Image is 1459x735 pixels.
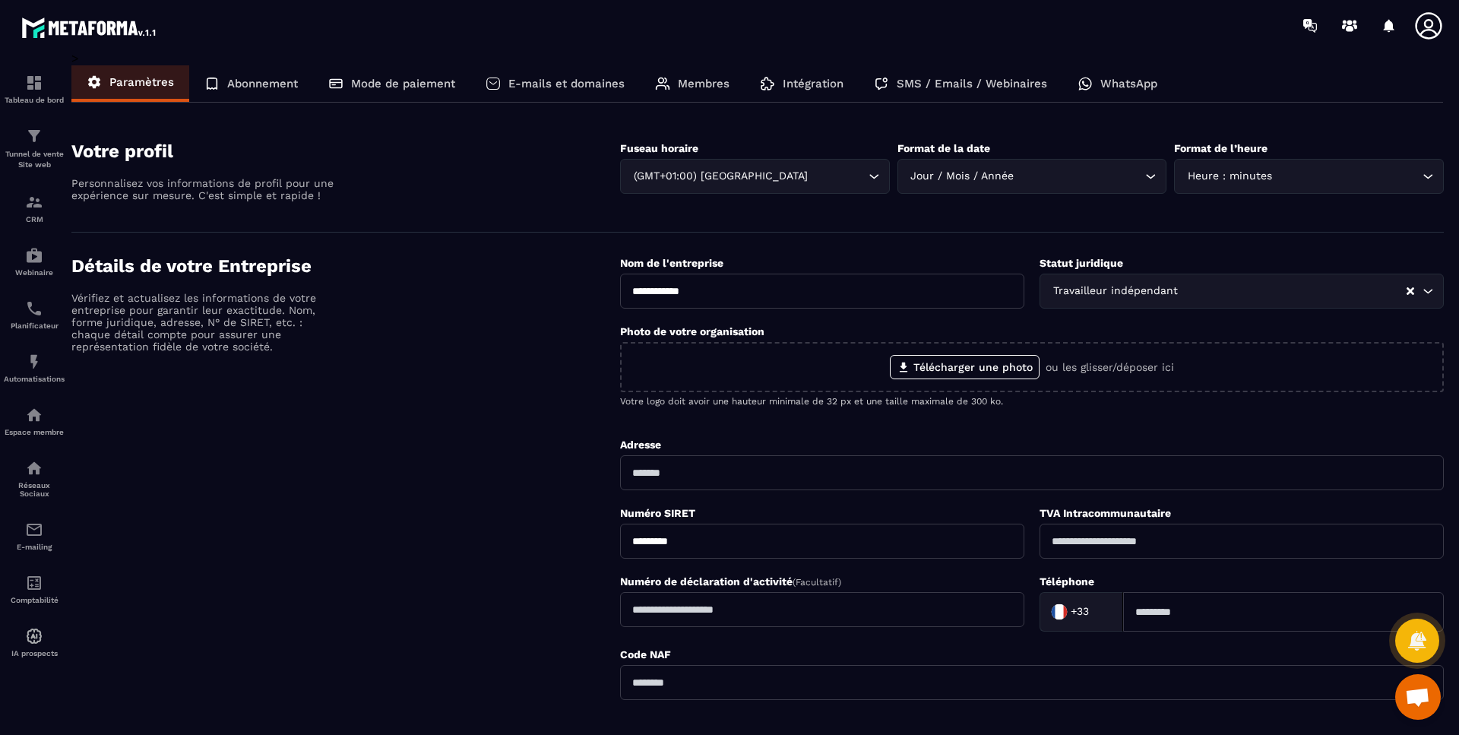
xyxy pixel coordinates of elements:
input: Search for option [811,168,865,185]
img: formation [25,127,43,145]
p: IA prospects [4,649,65,657]
div: Search for option [1040,592,1123,632]
span: +33 [1071,604,1089,619]
img: accountant [25,574,43,592]
a: emailemailE-mailing [4,509,65,562]
div: Search for option [897,159,1167,194]
button: Clear Selected [1407,286,1414,297]
a: formationformationCRM [4,182,65,235]
label: TVA Intracommunautaire [1040,507,1171,519]
p: Webinaire [4,268,65,277]
img: automations [25,246,43,265]
img: automations [25,406,43,424]
label: Photo de votre organisation [620,325,764,337]
p: Membres [678,77,729,90]
label: Code NAF [620,648,671,661]
p: Planificateur [4,322,65,330]
span: Travailleur indépendant [1049,283,1181,299]
p: Tunnel de vente Site web [4,149,65,170]
label: Télécharger une photo [890,355,1040,379]
img: logo [21,14,158,41]
p: Paramètres [109,75,174,89]
label: Numéro SIRET [620,507,695,519]
a: automationsautomationsWebinaire [4,235,65,288]
a: social-networksocial-networkRéseaux Sociaux [4,448,65,509]
img: formation [25,193,43,211]
p: Automatisations [4,375,65,383]
p: Vérifiez et actualisez les informations de votre entreprise pour garantir leur exactitude. Nom, f... [71,292,337,353]
a: formationformationTableau de bord [4,62,65,116]
a: automationsautomationsEspace membre [4,394,65,448]
img: Country Flag [1044,597,1074,627]
div: Search for option [1174,159,1444,194]
p: WhatsApp [1100,77,1157,90]
p: Comptabilité [4,596,65,604]
p: Personnalisez vos informations de profil pour une expérience sur mesure. C'est simple et rapide ! [71,177,337,201]
input: Search for option [1275,168,1419,185]
p: Réseaux Sociaux [4,481,65,498]
p: SMS / Emails / Webinaires [897,77,1047,90]
input: Search for option [1181,283,1405,299]
a: schedulerschedulerPlanificateur [4,288,65,341]
span: (GMT+01:00) [GEOGRAPHIC_DATA] [630,168,811,185]
input: Search for option [1092,600,1107,623]
label: Format de l’heure [1174,142,1268,154]
h4: Détails de votre Entreprise [71,255,620,277]
img: social-network [25,459,43,477]
h4: Votre profil [71,141,620,162]
label: Format de la date [897,142,990,154]
p: Tableau de bord [4,96,65,104]
div: Search for option [1040,274,1444,309]
label: Adresse [620,439,661,451]
label: Fuseau horaire [620,142,698,154]
a: automationsautomationsAutomatisations [4,341,65,394]
div: Search for option [620,159,890,194]
p: Abonnement [227,77,298,90]
img: automations [25,353,43,371]
p: E-mailing [4,543,65,551]
label: Téléphone [1040,575,1094,588]
p: Intégration [783,77,843,90]
label: Nom de l'entreprise [620,257,723,269]
label: Numéro de déclaration d'activité [620,575,841,588]
img: email [25,521,43,539]
span: (Facultatif) [793,577,841,588]
div: Ouvrir le chat [1395,674,1441,720]
p: Espace membre [4,428,65,436]
img: automations [25,627,43,645]
p: E-mails et domaines [508,77,625,90]
img: formation [25,74,43,92]
span: Jour / Mois / Année [907,168,1018,185]
a: accountantaccountantComptabilité [4,562,65,616]
p: ou les glisser/déposer ici [1046,361,1174,373]
img: scheduler [25,299,43,318]
input: Search for option [1018,168,1142,185]
p: Votre logo doit avoir une hauteur minimale de 32 px et une taille maximale de 300 ko. [620,396,1444,407]
a: formationformationTunnel de vente Site web [4,116,65,182]
p: CRM [4,215,65,223]
p: Mode de paiement [351,77,455,90]
span: Heure : minutes [1184,168,1275,185]
label: Statut juridique [1040,257,1123,269]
